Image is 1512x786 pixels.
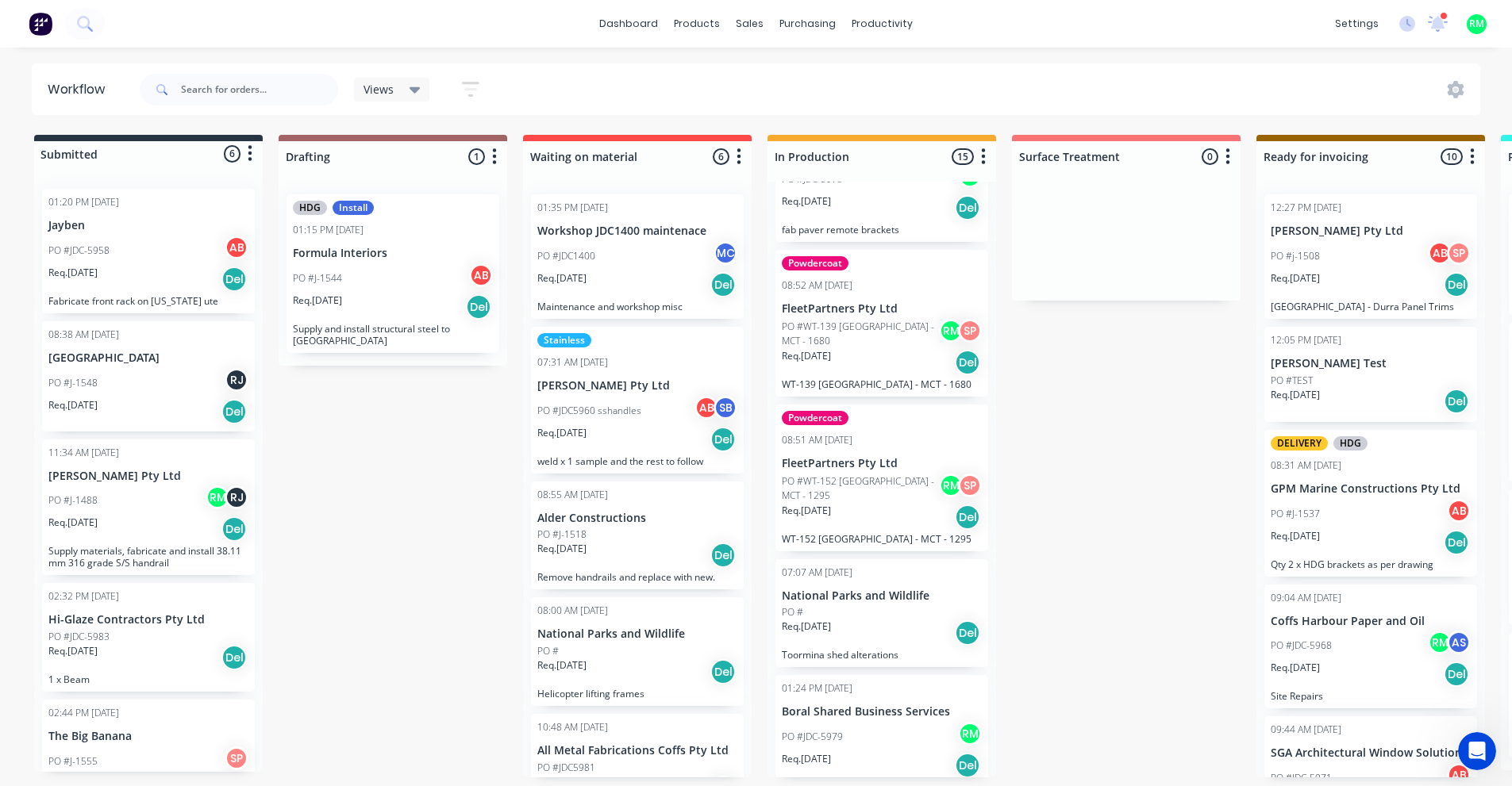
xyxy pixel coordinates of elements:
p: [PERSON_NAME] Pty Ltd [48,470,248,483]
p: Coffs Harbour Paper and Oil [1271,615,1471,628]
p: PO #JDC5960 sshandles [537,404,641,418]
div: 01:35 PM [DATE]Workshop JDC1400 maintenacePO #JDC1400MCReq.[DATE]DelMaintenance and workshop misc [531,194,744,319]
span: Views [364,81,394,98]
div: DELIVERY [1271,436,1328,451]
p: PO #J-1555 [48,754,98,769]
div: 09:04 AM [DATE] [1271,591,1341,605]
div: Powdercoat08:51 AM [DATE]FleetPartners Pty LtdPO #WT-152 [GEOGRAPHIC_DATA] - MCT - 1295RMSPReq.[D... [775,405,988,551]
div: products [666,12,728,36]
p: Workshop JDC1400 maintenace [537,224,737,238]
p: PO # [537,644,559,658]
p: PO #WT-139 [GEOGRAPHIC_DATA] - MCT - 1680 [782,320,939,348]
p: Qty 2 x HDG brackets as per drawing [1271,558,1471,570]
div: Del [955,195,980,220]
p: Site Repairs [1271,690,1471,702]
p: National Parks and Wildlife [782,589,982,603]
div: 01:24 PM [DATE] [782,681,852,696]
div: RM [1428,631,1452,654]
p: PO #J-1548 [48,376,98,390]
div: Del [1444,389,1469,414]
span: RM [1469,17,1484,31]
div: Workflow [48,80,113,99]
p: FleetPartners Pty Ltd [782,457,982,470]
p: fab paver remote brackets [782,224,982,236]
div: AB [1428,241,1452,265]
p: Toormina shed alterations [782,649,982,661]
div: Del [221,645,247,670]
div: Powdercoat08:52 AM [DATE]FleetPartners Pty LtdPO #WT-139 [GEOGRAPHIC_DATA] - MCT - 1680RMSPReq.[D... [775,250,988,397]
p: PO #JDC-5958 [48,243,110,258]
p: PO #TEST [1271,374,1313,388]
p: Req. [DATE] [537,271,587,286]
div: 02:32 PM [DATE]Hi-Glaze Contractors Pty LtdPO #JDC-5983Req.[DATE]Del1 x Beam [42,583,255,692]
p: Hi-Glaze Contractors Pty Ltd [48,613,248,627]
p: Req. [DATE] [782,349,831,363]
div: Del [955,620,980,646]
div: 01:20 PM [DATE]JaybenPO #JDC-5958ABReq.[DATE]DelFabricate front rack on [US_STATE] ute [42,189,255,313]
div: 01:15 PM [DATE] [293,223,364,237]
div: SB [714,396,737,420]
div: Del [466,294,491,320]
p: All Metal Fabrications Coffs Pty Ltd [537,744,737,757]
div: Del [1444,530,1469,555]
p: Req. [DATE] [537,658,587,673]
p: PO #J-1544 [293,271,342,286]
div: settings [1327,12,1387,36]
div: 02:32 PM [DATE] [48,589,119,604]
p: Supply and install structural steel to [GEOGRAPHIC_DATA] [293,323,493,347]
p: National Parks and Wildlife [537,627,737,641]
p: Req. [DATE] [1271,529,1320,543]
p: Remove handrails and replace with new. [537,571,737,583]
div: Del [955,350,980,375]
p: Jayben [48,219,248,232]
div: 08:38 AM [DATE] [48,328,119,342]
div: Del [955,504,980,530]
div: SP [958,319,982,343]
p: Req. [DATE] [293,293,342,308]
div: AB [225,236,248,259]
div: 02:44 PM [DATE] [48,706,119,720]
div: productivity [844,12,921,36]
div: 08:51 AM [DATE] [782,433,852,447]
p: PO # [782,605,803,619]
p: weld x 1 sample and the rest to follow [537,455,737,467]
div: 12:05 PM [DATE][PERSON_NAME] TestPO #TESTReq.[DATE]Del [1264,327,1477,422]
p: PO #WT-152 [GEOGRAPHIC_DATA] - MCT - 1295 [782,474,939,503]
div: RM [206,485,229,509]
p: [GEOGRAPHIC_DATA] - Durra Panel Trims [1271,301,1471,312]
div: 08:52 AM [DATE] [782,278,852,293]
p: Alder Constructions [537,512,737,525]
div: 12:27 PM [DATE] [1271,201,1341,215]
div: AB [694,396,718,420]
div: Stainless [537,333,591,347]
p: Req. [DATE] [782,619,831,634]
div: SP [225,746,248,770]
p: WT-139 [GEOGRAPHIC_DATA] - MCT - 1680 [782,378,982,390]
div: HDG [1333,436,1368,451]
p: Boral Shared Business Services [782,705,982,719]
p: [GEOGRAPHIC_DATA] [48,351,248,365]
div: Del [1444,272,1469,297]
div: Powdercoat [782,256,848,270]
div: 07:31 AM [DATE] [537,355,608,370]
p: FleetPartners Pty Ltd [782,302,982,316]
p: PO #JDC-5979 [782,730,843,744]
img: Factory [29,12,52,36]
input: Search for orders... [181,74,338,105]
p: Req. [DATE] [782,752,831,766]
iframe: Intercom live chat [1458,732,1496,770]
div: Del [710,543,736,568]
p: The Big Banana [48,730,248,743]
div: Install [333,201,374,215]
div: RM [958,722,982,746]
p: [PERSON_NAME] Pty Ltd [537,379,737,393]
div: 08:38 AM [DATE][GEOGRAPHIC_DATA]PO #J-1548RJReq.[DATE]Del [42,321,255,431]
div: Del [955,753,980,778]
p: Req. [DATE] [1271,661,1320,675]
div: 12:05 PM [DATE] [1271,333,1341,347]
p: [PERSON_NAME] Test [1271,357,1471,370]
div: sales [728,12,771,36]
p: Formula Interiors [293,247,493,260]
div: 08:00 AM [DATE]National Parks and WildlifePO #Req.[DATE]DelHelicopter lifting frames [531,597,744,706]
p: Req. [DATE] [537,542,587,556]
